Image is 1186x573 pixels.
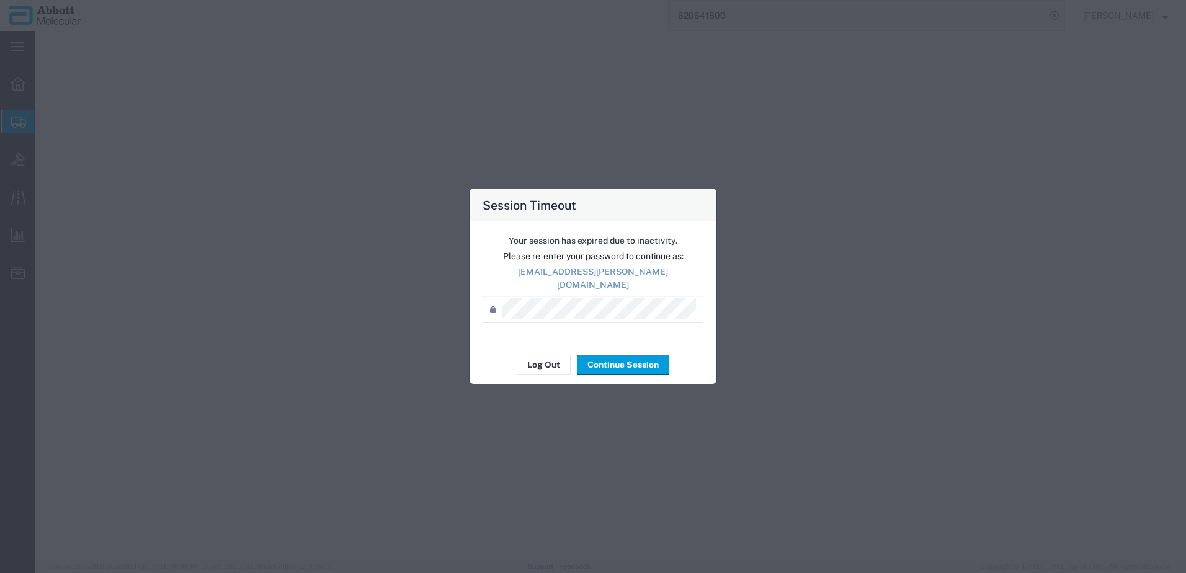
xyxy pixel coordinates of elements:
p: Please re-enter your password to continue as: [483,250,703,263]
p: Your session has expired due to inactivity. [483,234,703,247]
button: Log Out [517,355,571,375]
button: Continue Session [577,355,669,375]
p: [EMAIL_ADDRESS][PERSON_NAME][DOMAIN_NAME] [483,265,703,291]
h4: Session Timeout [483,196,576,214]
